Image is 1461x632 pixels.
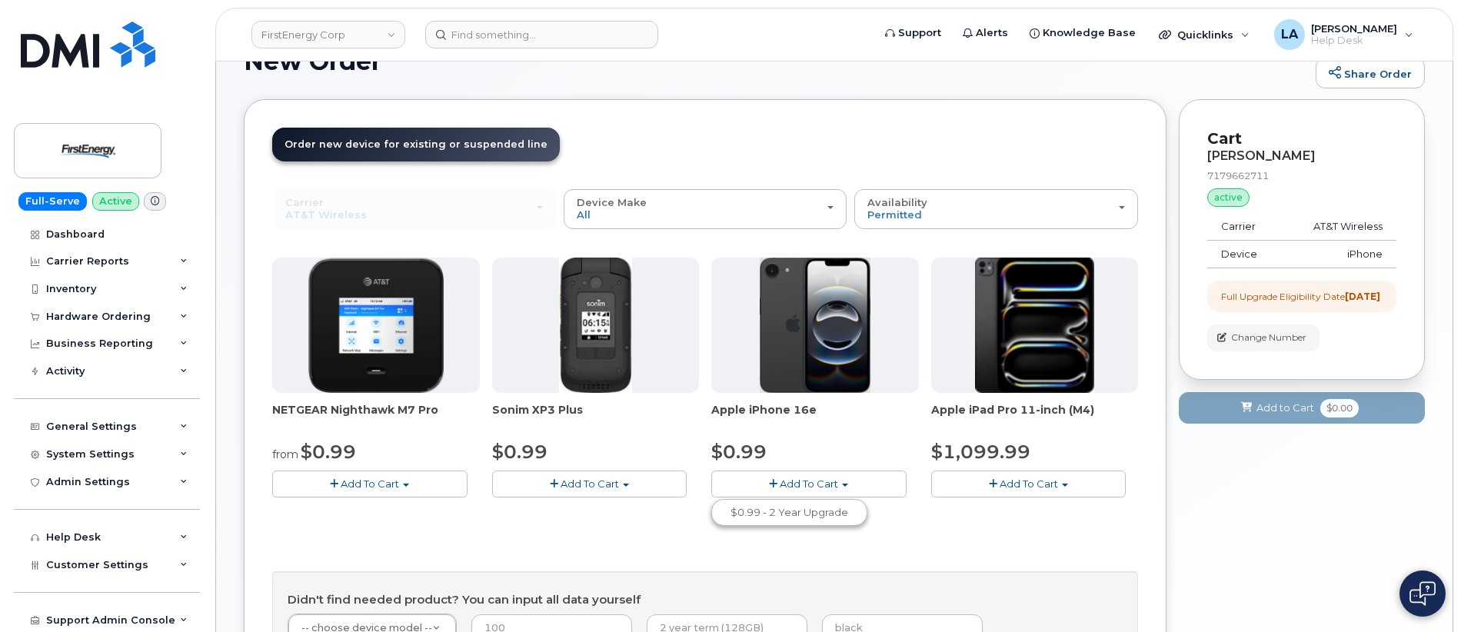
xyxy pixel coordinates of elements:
[711,402,919,433] div: Apple iPhone 16e
[1043,25,1136,41] span: Knowledge Base
[1179,392,1425,424] button: Add to Cart $0.00
[301,441,356,463] span: $0.99
[559,258,632,393] img: xp3plus.jpg
[1263,19,1424,50] div: Lanette Aparicio
[492,441,547,463] span: $0.99
[1207,241,1283,268] td: Device
[1281,25,1298,44] span: LA
[251,21,405,48] a: FirstEnergy Corp
[1409,581,1436,606] img: Open chat
[1019,18,1147,48] a: Knowledge Base
[854,189,1138,229] button: Availability Permitted
[492,471,687,497] button: Add To Cart
[1316,58,1425,88] a: Share Order
[760,258,870,393] img: iphone16e.png
[308,258,444,393] img: Nighthawk.png
[425,21,658,48] input: Find something...
[564,189,847,229] button: Device Make All
[1283,213,1396,241] td: AT&T Wireless
[1207,213,1283,241] td: Carrier
[874,18,952,48] a: Support
[341,477,399,490] span: Add To Cart
[492,402,700,433] div: Sonim XP3 Plus
[1177,28,1233,41] span: Quicklinks
[952,18,1019,48] a: Alerts
[1320,399,1359,417] span: $0.00
[1231,331,1306,344] span: Change Number
[285,138,547,150] span: Order new device for existing or suspended line
[561,477,619,490] span: Add To Cart
[711,441,767,463] span: $0.99
[975,258,1094,393] img: ipad_pro_11_m4.png
[1207,324,1320,351] button: Change Number
[1311,22,1397,35] span: [PERSON_NAME]
[1207,169,1396,182] div: 7179662711
[1345,291,1380,302] strong: [DATE]
[288,594,1123,607] h4: Didn't find needed product? You can input all data yourself
[715,503,864,522] a: $0.99 - 2 Year Upgrade
[1207,128,1396,150] p: Cart
[272,471,468,497] button: Add To Cart
[1207,188,1250,207] div: active
[1256,401,1314,415] span: Add to Cart
[244,48,1308,75] h1: New Order
[272,402,480,433] div: NETGEAR Nighthawk M7 Pro
[577,208,591,221] span: All
[577,196,647,208] span: Device Make
[1311,35,1397,47] span: Help Desk
[1148,19,1260,50] div: Quicklinks
[711,471,907,497] button: Add To Cart
[931,441,1030,463] span: $1,099.99
[867,208,922,221] span: Permitted
[780,477,838,490] span: Add To Cart
[1000,477,1058,490] span: Add To Cart
[1221,290,1380,303] div: Full Upgrade Eligibility Date
[976,25,1008,41] span: Alerts
[931,402,1139,433] div: Apple iPad Pro 11-inch (M4)
[898,25,941,41] span: Support
[867,196,927,208] span: Availability
[1283,241,1396,268] td: iPhone
[272,447,298,461] small: from
[1207,149,1396,163] div: [PERSON_NAME]
[931,471,1127,497] button: Add To Cart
